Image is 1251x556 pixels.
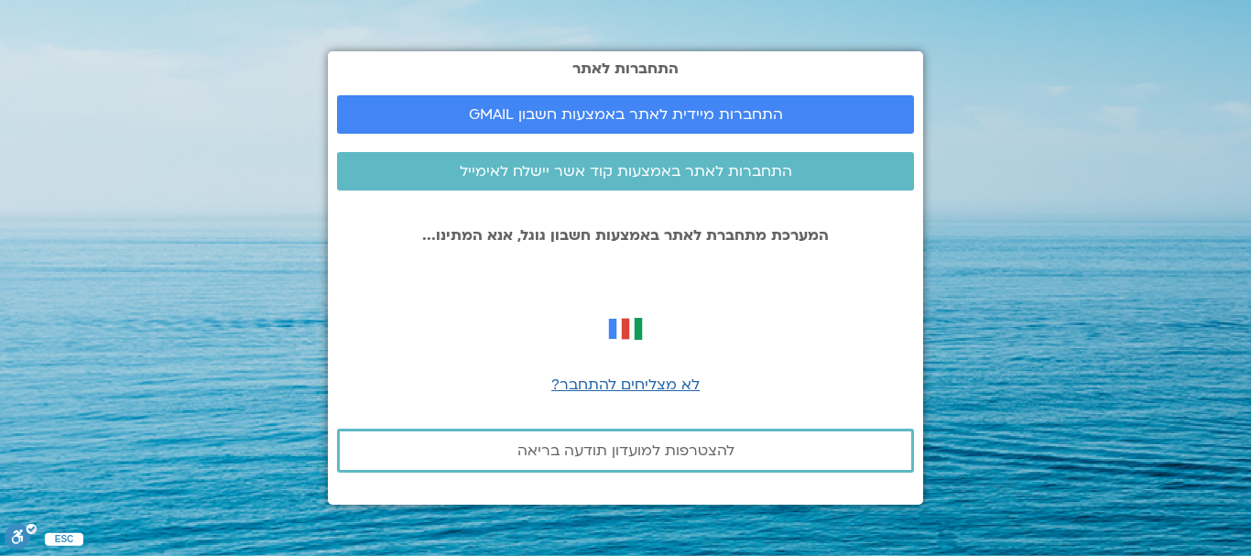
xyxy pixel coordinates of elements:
[517,442,734,459] span: להצטרפות למועדון תודעה בריאה
[469,106,783,123] span: התחברות מיידית לאתר באמצעות חשבון GMAIL
[337,152,914,191] a: התחברות לאתר באמצעות קוד אשר יישלח לאימייל
[337,429,914,473] a: להצטרפות למועדון תודעה בריאה
[337,60,914,77] h2: התחברות לאתר
[551,375,700,395] a: לא מצליחים להתחבר?
[337,95,914,134] a: התחברות מיידית לאתר באמצעות חשבון GMAIL
[337,227,914,244] p: המערכת מתחברת לאתר באמצעות חשבון גוגל, אנא המתינו...
[460,163,792,180] span: התחברות לאתר באמצעות קוד אשר יישלח לאימייל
